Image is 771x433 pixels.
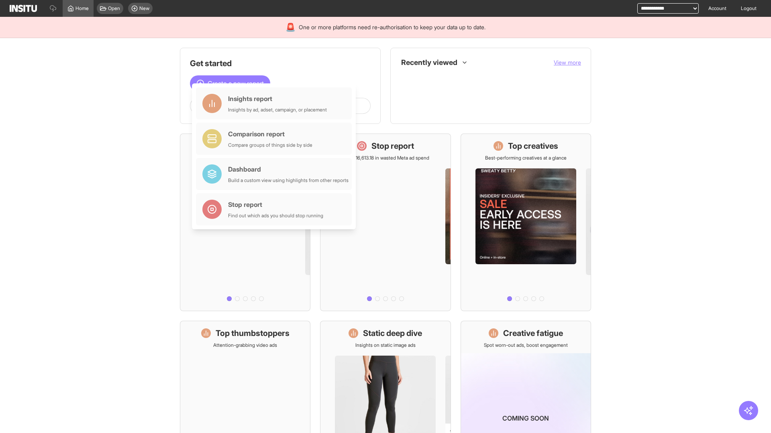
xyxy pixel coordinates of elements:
[216,328,290,339] h1: Top thumbstoppers
[371,140,414,152] h1: Stop report
[208,79,264,88] span: Create a new report
[299,23,485,31] span: One or more platforms need re-authorisation to keep your data up to date.
[286,22,296,33] div: 🚨
[228,129,312,139] div: Comparison report
[228,177,349,184] div: Build a custom view using highlights from other reports
[355,342,416,348] p: Insights on static image ads
[75,5,89,12] span: Home
[190,58,371,69] h1: Get started
[10,5,37,12] img: Logo
[363,328,422,339] h1: Static deep dive
[228,164,349,174] div: Dashboard
[139,5,149,12] span: New
[485,155,567,161] p: Best-performing creatives at a glance
[108,5,120,12] span: Open
[228,200,323,209] div: Stop report
[213,342,277,348] p: Attention-grabbing video ads
[508,140,558,152] h1: Top creatives
[341,155,429,161] p: Save £16,613.18 in wasted Meta ad spend
[554,59,581,66] span: View more
[461,134,591,311] a: Top creativesBest-performing creatives at a glance
[554,59,581,67] button: View more
[228,107,327,113] div: Insights by ad, adset, campaign, or placement
[320,134,451,311] a: Stop reportSave £16,613.18 in wasted Meta ad spend
[180,134,310,311] a: What's live nowSee all active ads instantly
[228,212,323,219] div: Find out which ads you should stop running
[228,142,312,148] div: Compare groups of things side by side
[228,94,327,103] div: Insights report
[190,75,270,91] button: Create a new report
